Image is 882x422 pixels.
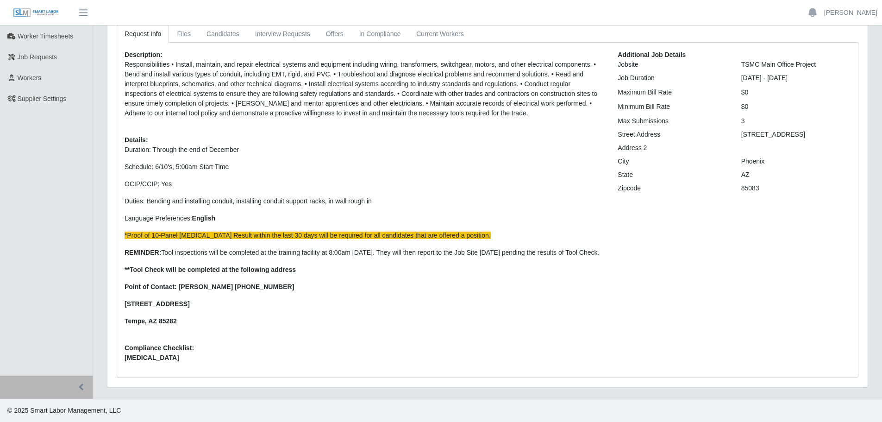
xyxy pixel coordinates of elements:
strong: **Tool Check will be completed at the following address [125,266,296,273]
a: Current Workers [408,25,471,43]
p: Duration: Through the end of December [125,145,604,155]
div: City [611,157,734,166]
div: $0 [734,88,857,97]
a: Candidates [199,25,247,43]
div: Max Submissions [611,116,734,126]
div: Phoenix [734,157,857,166]
b: Compliance Checklist: [125,344,194,352]
div: TSMC Main Office Project [734,60,857,69]
strong: [STREET_ADDRESS] [125,300,190,308]
a: Request Info [117,25,169,43]
p: OCIP/CCIP: Yes [125,179,604,189]
a: Interview Requests [247,25,318,43]
a: Files [169,25,199,43]
div: AZ [734,170,857,180]
b: Additional Job Details [618,51,686,58]
span: Supplier Settings [18,95,67,102]
a: Offers [318,25,351,43]
span: [MEDICAL_DATA] [125,353,604,363]
div: Jobsite [611,60,734,69]
p: Duties: B [125,196,604,206]
p: Language Preferences: [125,214,604,223]
b: Details: [125,136,148,144]
img: SLM Logo [13,8,59,18]
p: Responsibilities • Install, maintain, and repair electrical systems and equipment including wirin... [125,60,604,118]
div: 85083 [734,183,857,193]
p: Schedule: 6/10's, 5:00am Start Time [125,162,604,172]
div: [STREET_ADDRESS] [734,130,857,139]
span: *Proof of 10-Panel [MEDICAL_DATA] Result within the last 30 days will be required for all candida... [125,232,491,239]
b: Description: [125,51,163,58]
div: Minimum Bill Rate [611,102,734,112]
div: Street Address [611,130,734,139]
strong: Tempe, AZ 85282 [125,317,177,325]
div: Zipcode [611,183,734,193]
div: [DATE] - [DATE] [734,73,857,83]
strong: Point of Contact: [PERSON_NAME] [PHONE_NUMBER] [125,283,294,290]
span: ending and installing conduit, installing conduit support racks, in wall rough in [151,197,372,205]
div: State [611,170,734,180]
p: Tool inspections will be completed at the training facility at 8:00am [DATE]. They will then repo... [125,248,604,258]
a: [PERSON_NAME] [824,8,877,18]
div: $0 [734,102,857,112]
div: 3 [734,116,857,126]
span: Workers [18,74,42,82]
span: Job Requests [18,53,57,61]
span: Worker Timesheets [18,32,73,40]
div: Job Duration [611,73,734,83]
div: Maximum Bill Rate [611,88,734,97]
div: Address 2 [611,143,734,153]
span: © 2025 Smart Labor Management, LLC [7,407,121,414]
strong: REMINDER: [125,249,161,256]
strong: English [192,214,216,222]
a: In Compliance [351,25,409,43]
